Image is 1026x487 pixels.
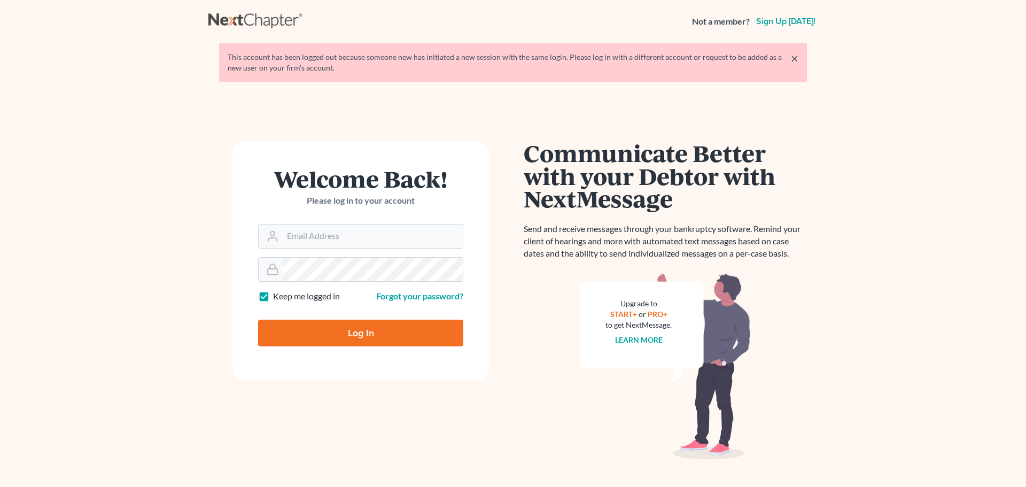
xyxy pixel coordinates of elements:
[615,335,663,344] a: Learn more
[228,52,798,73] div: This account has been logged out because someone new has initiated a new session with the same lo...
[754,17,818,26] a: Sign up [DATE]!
[580,273,751,460] img: nextmessage_bg-59042aed3d76b12b5cd301f8e5b87938c9018125f34e5fa2b7a6b67550977c72.svg
[524,142,807,210] h1: Communicate Better with your Debtor with NextMessage
[639,310,646,319] span: or
[610,310,637,319] a: START+
[258,320,463,346] input: Log In
[376,291,463,301] a: Forgot your password?
[692,16,750,28] strong: Not a member?
[605,298,672,309] div: Upgrade to
[258,195,463,207] p: Please log in to your account
[273,290,340,303] label: Keep me logged in
[524,223,807,260] p: Send and receive messages through your bankruptcy software. Remind your client of hearings and mo...
[258,167,463,190] h1: Welcome Back!
[791,52,798,65] a: ×
[605,320,672,330] div: to get NextMessage.
[648,310,667,319] a: PRO+
[283,225,463,248] input: Email Address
